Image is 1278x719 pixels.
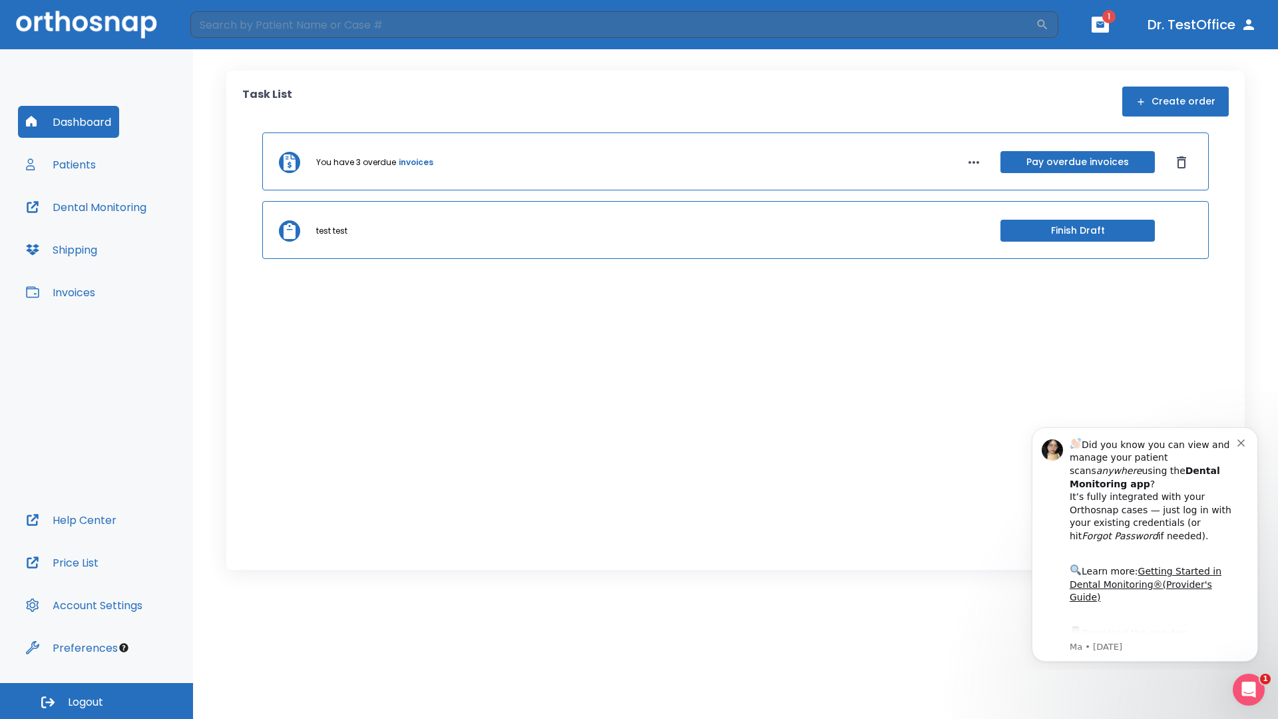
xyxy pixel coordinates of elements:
[226,21,236,31] button: Dismiss notification
[18,589,150,621] button: Account Settings
[58,226,226,238] p: Message from Ma, sent 5w ago
[18,148,104,180] button: Patients
[18,632,126,664] button: Preferences
[1233,674,1265,706] iframe: Intercom live chat
[316,156,396,168] p: You have 3 overdue
[18,234,105,266] button: Shipping
[18,106,119,138] button: Dashboard
[58,209,226,277] div: Download the app: | ​ Let us know if you need help getting started!
[18,547,106,579] button: Price List
[18,504,124,536] button: Help Center
[399,156,433,168] a: invoices
[316,225,347,237] p: test test
[18,191,154,223] button: Dental Monitoring
[118,642,130,654] div: Tooltip anchor
[68,695,103,710] span: Logout
[1012,415,1278,670] iframe: Intercom notifications message
[190,11,1036,38] input: Search by Patient Name or Case #
[242,87,292,117] p: Task List
[1102,10,1116,23] span: 1
[1171,152,1192,173] button: Dismiss
[16,11,157,38] img: Orthosnap
[1000,151,1155,173] button: Pay overdue invoices
[1000,220,1155,242] button: Finish Draft
[58,212,176,236] a: App Store
[1260,674,1271,684] span: 1
[1142,13,1262,37] button: Dr. TestOffice
[18,276,103,308] button: Invoices
[1122,87,1229,117] button: Create order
